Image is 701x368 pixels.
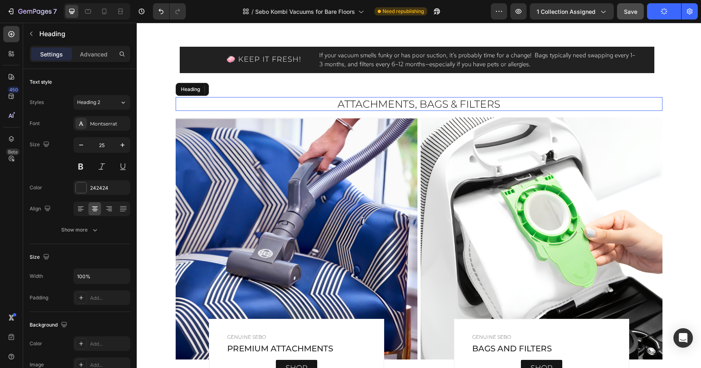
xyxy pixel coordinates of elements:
[90,294,128,302] div: Add...
[137,23,701,368] iframe: Design area
[90,321,196,331] span: PREMIUM ATTACHMENTS
[383,8,424,15] span: Need republishing
[90,340,128,348] div: Add...
[149,341,171,350] span: SHOP
[30,340,42,347] div: Color
[335,321,415,331] span: BAGS AND FILTERS
[90,311,129,317] span: GENUINE SEBO
[617,3,644,19] button: Save
[394,341,416,350] span: SHOP
[43,63,65,70] div: Heading
[3,3,60,19] button: 7
[74,269,130,284] input: Auto
[30,320,69,331] div: Background
[30,294,48,301] div: Padding
[30,252,51,263] div: Size
[183,28,499,46] span: If your vacuum smells funky or has poor suction, it’s probably time for a change! Bags typically ...
[40,50,63,58] p: Settings
[30,99,44,106] div: Styles
[90,184,128,192] div: 242424
[30,223,130,237] button: Show more
[30,184,42,191] div: Color
[8,87,19,93] div: 450
[30,78,52,86] div: Text style
[61,226,99,234] div: Show more
[384,337,426,354] a: SHOP
[255,7,355,16] span: Sebo Kombi Vacuums for Bare Floors
[153,3,186,19] div: Undo/Redo
[530,3,614,19] button: 1 collection assigned
[30,120,40,127] div: Font
[77,99,100,106] span: Heading 2
[537,7,596,16] span: 1 collection assigned
[252,7,254,16] span: /
[335,311,374,317] span: GENUINE SEBO
[30,273,43,280] div: Width
[673,328,693,348] div: Open Intercom Messenger
[90,120,128,128] div: Montserrat
[201,75,363,87] span: ATTACHMENTS, BAGS & FILTERS
[30,203,52,214] div: Align
[39,29,127,39] p: Heading
[139,337,181,354] a: SHOP
[284,95,526,337] img: SEBO_E_Series_Bag_Compartment_3000x3000.png
[30,139,51,150] div: Size
[80,50,108,58] p: Advanced
[53,6,57,16] p: 7
[39,95,281,337] img: Sebo_Handheld_Turbo_Brush_Couch_3000x3000.jpg
[624,8,637,15] span: Save
[6,149,19,155] div: Beta
[73,95,130,110] button: Heading 2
